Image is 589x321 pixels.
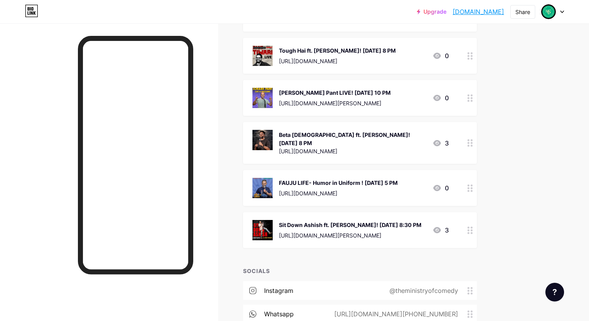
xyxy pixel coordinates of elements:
div: [PERSON_NAME] Pant LIVE! [DATE] 10 PM [279,89,391,97]
div: [URL][DOMAIN_NAME] [279,189,398,197]
div: [URL][DOMAIN_NAME] [279,147,426,155]
img: Sit Down Ashish ft. Ashish Vidyarthi! 31st August, 8:30 PM [252,220,273,240]
div: 0 [432,93,449,103]
div: FAUJU LIFE- Humor in Uniform ! [DATE] 5 PM [279,179,398,187]
a: Upgrade [417,9,446,15]
img: Ministry Comedy [541,4,556,19]
div: [URL][DOMAIN_NAME][PHONE_NUMBER] [322,309,467,319]
div: whatsapp [264,309,294,319]
div: 3 [432,225,449,235]
div: Share [515,8,530,16]
div: [URL][DOMAIN_NAME] [279,57,396,65]
div: [URL][DOMAIN_NAME][PERSON_NAME] [279,99,391,107]
div: Beta [DEMOGRAPHIC_DATA] ft. [PERSON_NAME]! [DATE] 8 PM [279,131,426,147]
div: instagram [264,286,293,295]
div: Tough Hai ft. [PERSON_NAME]! [DATE] 8 PM [279,46,396,55]
div: Sit Down Ashish ft. [PERSON_NAME]! [DATE] 8:30 PM [279,221,421,229]
div: 3 [432,138,449,148]
div: [URL][DOMAIN_NAME][PERSON_NAME] [279,231,421,239]
div: 0 [432,51,449,60]
img: Beta Male ft. Varun Nair! 30th August, 8 PM [252,130,273,150]
div: 0 [432,183,449,193]
img: FAUJU LIFE- Humor in Uniform ! 30th August, 5 PM [252,178,273,198]
img: Sorabh Pant LIVE! 29th August, 10 PM [252,88,273,108]
iframe: To enrich screen reader interactions, please activate Accessibility in Grammarly extension settings [83,41,189,270]
div: SOCIALS [243,267,477,275]
img: Tough Hai ft. Amit Tiwari! 24th August, 8 PM [252,46,273,66]
div: @theministryofcomedy [377,286,467,295]
a: [DOMAIN_NAME] [453,7,504,16]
